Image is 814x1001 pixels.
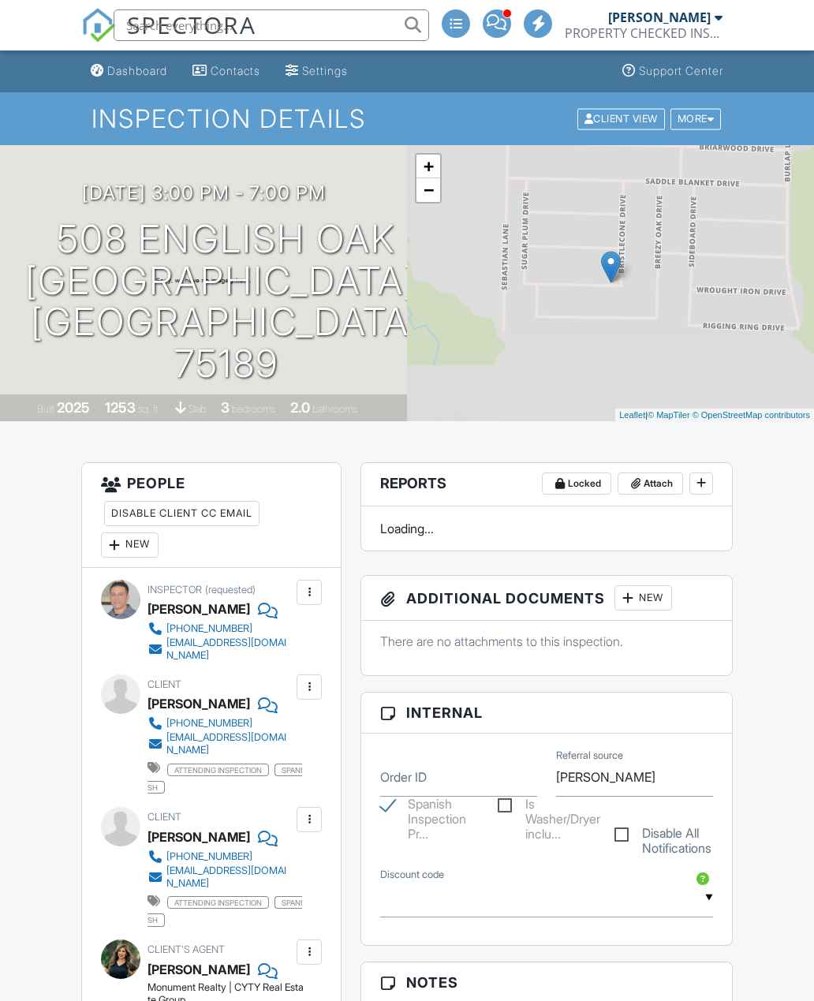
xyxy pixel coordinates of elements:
[147,692,250,715] div: [PERSON_NAME]
[577,108,665,129] div: Client View
[147,637,293,662] a: [EMAIL_ADDRESS][DOMAIN_NAME]
[147,715,293,731] a: [PHONE_NUMBER]
[147,849,293,865] a: [PHONE_NUMBER]
[639,64,723,77] div: Support Center
[614,826,713,846] label: Disable All Notifications
[312,403,357,415] span: bathrooms
[232,403,275,415] span: bedrooms
[104,501,260,526] div: Disable Client CC Email
[114,9,429,41] input: Search everything...
[302,64,348,77] div: Settings
[25,219,427,385] h1: 508 English Oak [GEOGRAPHIC_DATA], [GEOGRAPHIC_DATA] 75189
[615,409,814,422] div: |
[57,399,90,416] div: 2025
[608,9,711,25] div: [PERSON_NAME]
[279,57,354,86] a: Settings
[147,958,250,981] div: [PERSON_NAME]
[166,850,252,863] div: [PHONE_NUMBER]
[380,797,479,816] label: Spanish Inspection Preferred
[82,463,341,567] h3: People
[565,25,723,41] div: PROPERTY CHECKED INSPECTIONS
[167,896,269,909] span: attending inspection
[105,399,136,416] div: 1253
[416,155,440,178] a: Zoom in
[693,410,810,420] a: © OpenStreetMap contributors
[166,717,252,730] div: [PHONE_NUMBER]
[205,584,256,596] span: (requested)
[147,621,293,637] a: [PHONE_NUMBER]
[147,811,181,823] span: Client
[147,825,250,849] div: [PERSON_NAME]
[82,182,326,204] h3: [DATE] 3:00 pm - 7:00 pm
[619,410,645,420] a: Leaflet
[670,108,722,129] div: More
[101,532,159,558] div: New
[37,403,54,415] span: Built
[211,64,260,77] div: Contacts
[147,943,225,955] span: Client's Agent
[81,21,256,54] a: SPECTORA
[221,399,230,416] div: 3
[84,57,174,86] a: Dashboard
[189,403,206,415] span: slab
[81,8,116,43] img: The Best Home Inspection Software - Spectora
[147,896,302,927] span: Spanish
[648,410,690,420] a: © MapTiler
[290,399,310,416] div: 2.0
[166,731,293,756] div: [EMAIL_ADDRESS][DOMAIN_NAME]
[380,633,713,650] p: There are no attachments to this inspection.
[186,57,267,86] a: Contacts
[380,768,427,786] label: Order ID
[498,797,600,816] label: Is Washer/Dryer included with purchase?
[614,585,672,611] div: New
[138,403,160,415] span: sq. ft.
[616,57,730,86] a: Support Center
[380,868,444,882] label: Discount code
[147,597,250,621] div: [PERSON_NAME]
[576,112,669,124] a: Client View
[147,584,202,596] span: Inspector
[556,749,623,763] label: Referral source
[416,178,440,202] a: Zoom out
[107,64,167,77] div: Dashboard
[166,622,252,635] div: [PHONE_NUMBER]
[91,105,723,133] h1: Inspection Details
[167,764,269,776] span: attending inspection
[147,678,181,690] span: Client
[166,637,293,662] div: [EMAIL_ADDRESS][DOMAIN_NAME]
[147,731,293,756] a: [EMAIL_ADDRESS][DOMAIN_NAME]
[147,865,293,890] a: [EMAIL_ADDRESS][DOMAIN_NAME]
[166,865,293,890] div: [EMAIL_ADDRESS][DOMAIN_NAME]
[361,576,732,621] h3: Additional Documents
[361,693,732,734] h3: Internal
